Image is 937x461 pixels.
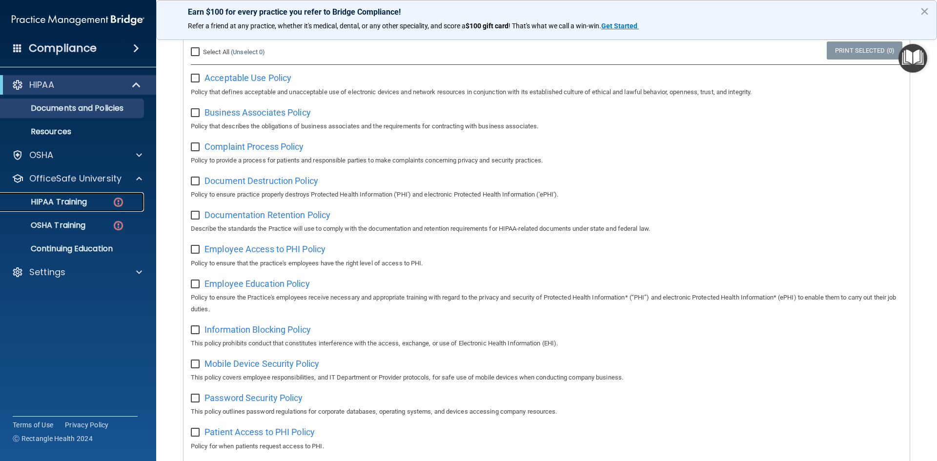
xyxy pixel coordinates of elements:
span: Select All [203,48,229,56]
p: HIPAA Training [6,197,87,207]
strong: $100 gift card [466,22,509,30]
span: Information Blocking Policy [204,324,311,335]
a: Privacy Policy [65,420,109,430]
p: Policy to ensure practice properly destroys Protected Health Information ('PHI') and electronic P... [191,189,902,200]
strong: Get Started [601,22,637,30]
button: Open Resource Center [898,44,927,73]
p: Documents and Policies [6,103,140,113]
p: HIPAA [29,79,54,91]
a: Print Selected (0) [827,41,902,60]
p: Policy that defines acceptable and unacceptable use of electronic devices and network resources i... [191,86,902,98]
p: Policy to provide a process for patients and responsible parties to make complaints concerning pr... [191,155,902,166]
h4: Compliance [29,41,97,55]
a: OfficeSafe University [12,173,142,184]
a: OSHA [12,149,142,161]
img: danger-circle.6113f641.png [112,196,124,208]
a: HIPAA [12,79,142,91]
iframe: Drift Widget Chat Controller [768,392,925,431]
p: This policy covers employee responsibilities, and IT Department or Provider protocols, for safe u... [191,372,902,383]
p: This policy outlines password regulations for corporate databases, operating systems, and devices... [191,406,902,418]
span: Complaint Process Policy [204,141,304,152]
p: OfficeSafe University [29,173,122,184]
span: Refer a friend at any practice, whether it's medical, dental, or any other speciality, and score a [188,22,466,30]
p: Policy for when patients request access to PHI. [191,441,902,452]
p: Policy that describes the obligations of business associates and the requirements for contracting... [191,120,902,132]
p: OSHA [29,149,54,161]
img: PMB logo [12,10,144,30]
p: Earn $100 for every practice you refer to Bridge Compliance! [188,7,905,17]
p: This policy prohibits conduct that constitutes interference with the access, exchange, or use of ... [191,338,902,349]
span: Ⓒ Rectangle Health 2024 [13,434,93,443]
span: Mobile Device Security Policy [204,359,319,369]
input: Select All (Unselect 0) [191,48,202,56]
button: Close [920,3,929,19]
p: Policy to ensure that the practice's employees have the right level of access to PHI. [191,258,902,269]
span: Documentation Retention Policy [204,210,330,220]
span: Employee Education Policy [204,279,310,289]
p: Continuing Education [6,244,140,254]
span: Patient Access to PHI Policy [204,427,315,437]
a: Get Started [601,22,639,30]
img: danger-circle.6113f641.png [112,220,124,232]
p: Describe the standards the Practice will use to comply with the documentation and retention requi... [191,223,902,235]
p: Settings [29,266,65,278]
span: Acceptable Use Policy [204,73,291,83]
span: Document Destruction Policy [204,176,318,186]
p: Policy to ensure the Practice's employees receive necessary and appropriate training with regard ... [191,292,902,315]
span: Business Associates Policy [204,107,311,118]
a: (Unselect 0) [231,48,265,56]
a: Terms of Use [13,420,53,430]
span: Employee Access to PHI Policy [204,244,326,254]
p: OSHA Training [6,220,85,230]
a: Settings [12,266,142,278]
span: Password Security Policy [204,393,303,403]
span: ! That's what we call a win-win. [509,22,601,30]
p: Resources [6,127,140,137]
